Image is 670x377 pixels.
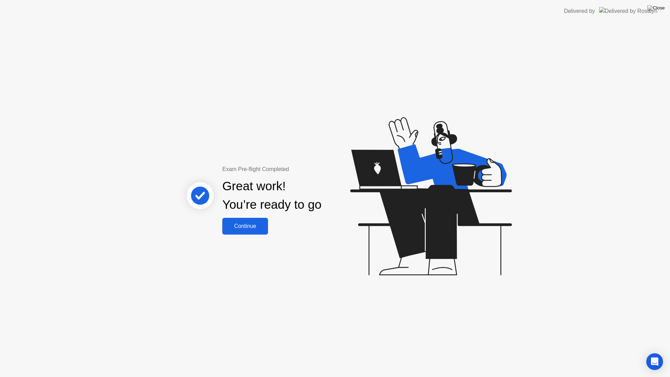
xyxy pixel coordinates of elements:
img: Close [647,5,665,11]
div: Great work! You’re ready to go [222,177,321,214]
div: Continue [224,223,266,229]
div: Open Intercom Messenger [646,353,663,370]
button: Continue [222,218,268,235]
div: Delivered by [564,7,595,15]
img: Delivered by Rosalyn [599,7,657,15]
div: Exam Pre-flight Completed [222,165,366,173]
